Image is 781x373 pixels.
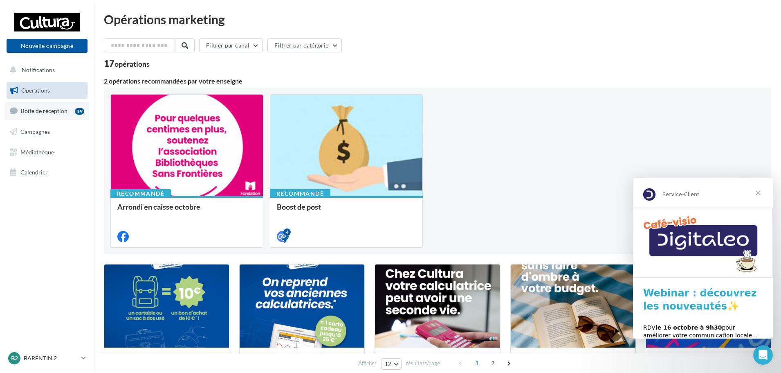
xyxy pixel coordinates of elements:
[283,228,291,236] div: 4
[104,59,150,68] div: 17
[5,164,89,181] a: Calendrier
[486,357,499,370] span: 2
[21,87,50,94] span: Opérations
[7,39,88,53] button: Nouvelle campagne
[22,66,55,73] span: Notifications
[406,359,440,367] span: résultats/page
[633,178,773,339] iframe: Intercom live chat message
[22,146,89,153] b: le 16 octobre à 9h30
[117,203,256,219] div: Arrondi en caisse octobre
[470,357,483,370] span: 1
[104,78,771,84] div: 2 opérations recommandées par votre enseigne
[7,350,88,366] a: B2 BARENTIN 2
[5,82,89,99] a: Opérations
[10,146,130,170] div: RDV pour améliorer votre communication locale… et attirer plus de clients !
[21,107,67,114] span: Boîte de réception
[199,38,263,52] button: Filtrer par canal
[358,359,377,367] span: Afficher
[5,123,89,140] a: Campagnes
[385,361,392,367] span: 12
[114,60,150,68] div: opérations
[270,189,330,198] div: Recommandé
[267,38,342,52] button: Filtrer par catégorie
[5,144,89,161] a: Médiathèque
[104,13,771,25] div: Opérations marketing
[5,102,89,120] a: Boîte de réception49
[381,358,402,370] button: 12
[11,354,18,362] span: B2
[5,61,86,79] button: Notifications
[277,203,416,219] div: Boost de post
[24,354,78,362] p: BARENTIN 2
[75,108,84,115] div: 49
[20,128,50,135] span: Campagnes
[20,169,48,176] span: Calendrier
[20,148,54,155] span: Médiathèque
[753,345,773,365] iframe: Intercom live chat
[110,189,171,198] div: Recommandé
